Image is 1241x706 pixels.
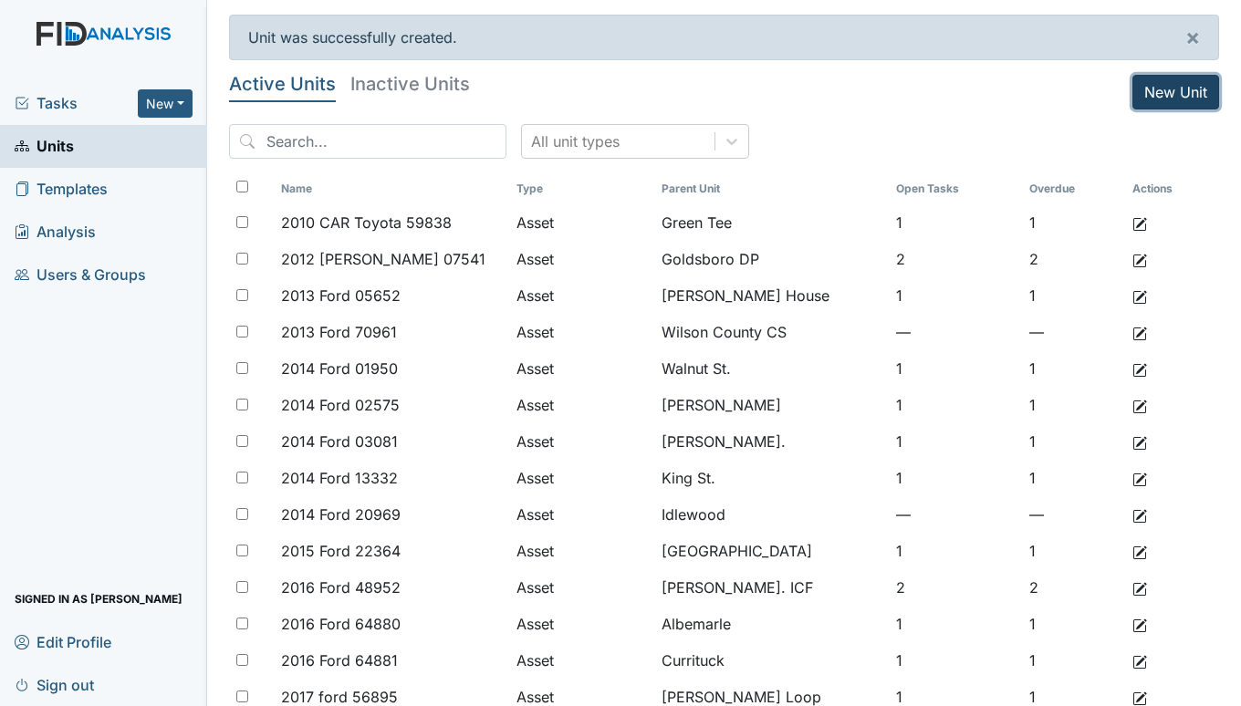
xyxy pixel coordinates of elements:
td: 1 [1022,350,1125,387]
td: Asset [509,460,654,496]
input: Search... [229,124,506,159]
span: 2014 Ford 03081 [281,431,398,452]
td: 1 [1022,277,1125,314]
td: 1 [889,350,1022,387]
td: Asset [509,241,654,277]
td: 1 [1022,606,1125,642]
th: Toggle SortBy [509,173,654,204]
td: [PERSON_NAME] [654,387,889,423]
td: 1 [889,204,1022,241]
td: 1 [889,277,1022,314]
span: 2013 Ford 70961 [281,321,397,343]
td: Asset [509,606,654,642]
td: Goldsboro DP [654,241,889,277]
td: 1 [889,387,1022,423]
td: Asset [509,204,654,241]
span: 2014 Ford 13332 [281,467,398,489]
a: Tasks [15,92,138,114]
span: × [1185,24,1200,50]
td: Green Tee [654,204,889,241]
td: 1 [889,606,1022,642]
th: Actions [1125,173,1216,204]
span: Users & Groups [15,261,146,289]
td: Wilson County CS [654,314,889,350]
td: Asset [509,642,654,679]
span: Units [15,132,74,161]
span: 2012 [PERSON_NAME] 07541 [281,248,485,270]
td: 1 [1022,204,1125,241]
td: 2 [1022,241,1125,277]
h5: Inactive Units [350,75,470,93]
td: King St. [654,460,889,496]
button: New [138,89,193,118]
th: Toggle SortBy [889,173,1022,204]
td: Asset [509,350,654,387]
td: 2 [889,569,1022,606]
td: [GEOGRAPHIC_DATA] [654,533,889,569]
span: 2014 Ford 01950 [281,358,398,379]
td: Currituck [654,642,889,679]
h5: Active Units [229,75,336,93]
td: 1 [1022,423,1125,460]
td: 1 [1022,533,1125,569]
td: — [1022,496,1125,533]
td: 1 [1022,642,1125,679]
span: Edit Profile [15,628,111,656]
td: 1 [889,533,1022,569]
td: 2 [1022,569,1125,606]
td: 1 [889,642,1022,679]
td: Asset [509,533,654,569]
td: 1 [889,423,1022,460]
div: Unit was successfully created. [229,15,1219,60]
button: × [1167,16,1218,59]
input: Toggle All Rows Selected [236,181,248,192]
td: Albemarle [654,606,889,642]
td: Asset [509,423,654,460]
span: 2015 Ford 22364 [281,540,401,562]
td: Asset [509,496,654,533]
td: [PERSON_NAME]. ICF [654,569,889,606]
span: Templates [15,175,108,203]
td: Walnut St. [654,350,889,387]
td: [PERSON_NAME] House [654,277,889,314]
td: 2 [889,241,1022,277]
td: 1 [1022,460,1125,496]
th: Toggle SortBy [274,173,508,204]
td: Asset [509,569,654,606]
div: All unit types [531,130,620,152]
td: 1 [1022,387,1125,423]
span: Signed in as [PERSON_NAME] [15,585,182,613]
td: Asset [509,314,654,350]
td: — [889,496,1022,533]
td: — [1022,314,1125,350]
th: Toggle SortBy [1022,173,1125,204]
span: 2010 CAR Toyota 59838 [281,212,452,234]
span: Sign out [15,670,94,699]
td: — [889,314,1022,350]
td: [PERSON_NAME]. [654,423,889,460]
td: 1 [889,460,1022,496]
td: Idlewood [654,496,889,533]
span: Analysis [15,218,96,246]
span: 2016 Ford 64881 [281,649,398,671]
th: Toggle SortBy [654,173,889,204]
span: 2014 Ford 20969 [281,504,401,525]
span: 2013 Ford 05652 [281,285,401,306]
a: New Unit [1132,75,1219,109]
span: 2016 Ford 48952 [281,576,401,598]
span: 2014 Ford 02575 [281,394,400,416]
td: Asset [509,277,654,314]
span: 2016 Ford 64880 [281,613,401,635]
td: Asset [509,387,654,423]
